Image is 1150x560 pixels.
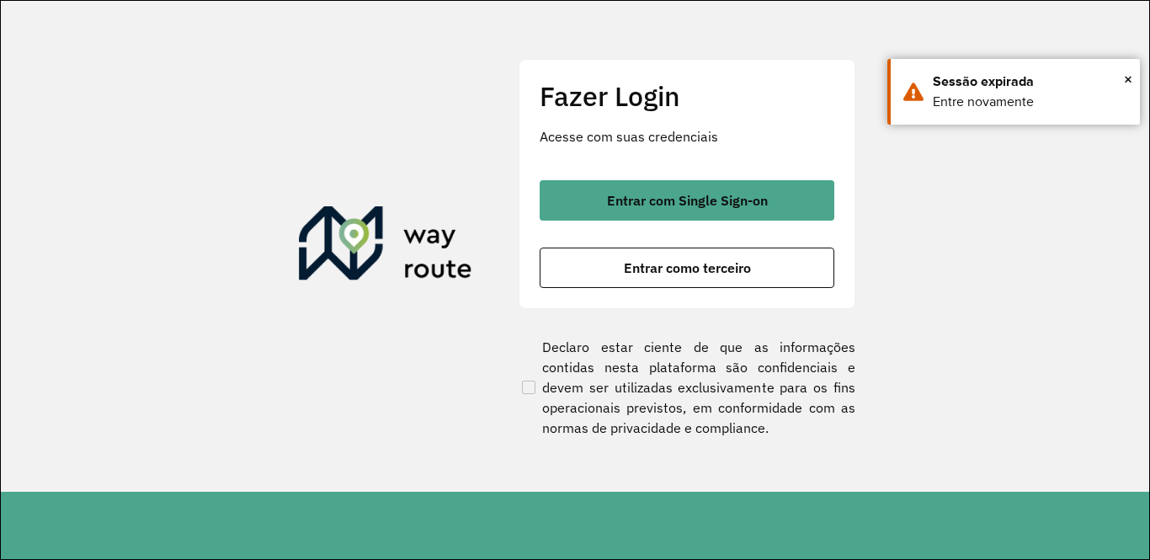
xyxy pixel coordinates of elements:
[933,72,1127,92] div: Sessão expirada
[519,337,855,438] label: Declaro estar ciente de que as informações contidas nesta plataforma são confidenciais e devem se...
[540,126,834,147] p: Acesse com suas credenciais
[540,80,834,112] h2: Fazer Login
[299,206,472,287] img: Roteirizador AmbevTech
[1124,67,1132,92] span: ×
[607,194,768,207] span: Entrar com Single Sign-on
[1124,67,1132,92] button: Close
[933,92,1127,112] div: Entre novamente
[540,248,834,288] button: button
[540,180,834,221] button: button
[624,261,751,275] span: Entrar como terceiro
